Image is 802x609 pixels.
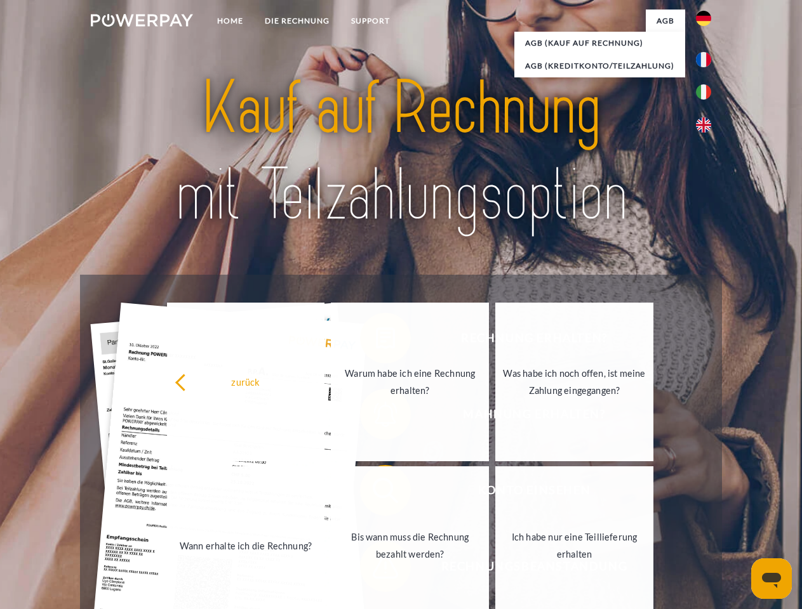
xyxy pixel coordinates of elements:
[206,10,254,32] a: Home
[514,55,685,77] a: AGB (Kreditkonto/Teilzahlung)
[338,365,481,399] div: Warum habe ich eine Rechnung erhalten?
[175,537,317,554] div: Wann erhalte ich die Rechnung?
[340,10,401,32] a: SUPPORT
[514,32,685,55] a: AGB (Kauf auf Rechnung)
[254,10,340,32] a: DIE RECHNUNG
[175,373,317,390] div: zurück
[91,14,193,27] img: logo-powerpay-white.svg
[696,52,711,67] img: fr
[495,303,653,461] a: Was habe ich noch offen, ist meine Zahlung eingegangen?
[338,528,481,563] div: Bis wann muss die Rechnung bezahlt werden?
[646,10,685,32] a: agb
[696,117,711,133] img: en
[696,11,711,26] img: de
[121,61,681,243] img: title-powerpay_de.svg
[696,84,711,100] img: it
[503,528,646,563] div: Ich habe nur eine Teillieferung erhalten
[503,365,646,399] div: Was habe ich noch offen, ist meine Zahlung eingegangen?
[751,558,792,599] iframe: Schaltfläche zum Öffnen des Messaging-Fensters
